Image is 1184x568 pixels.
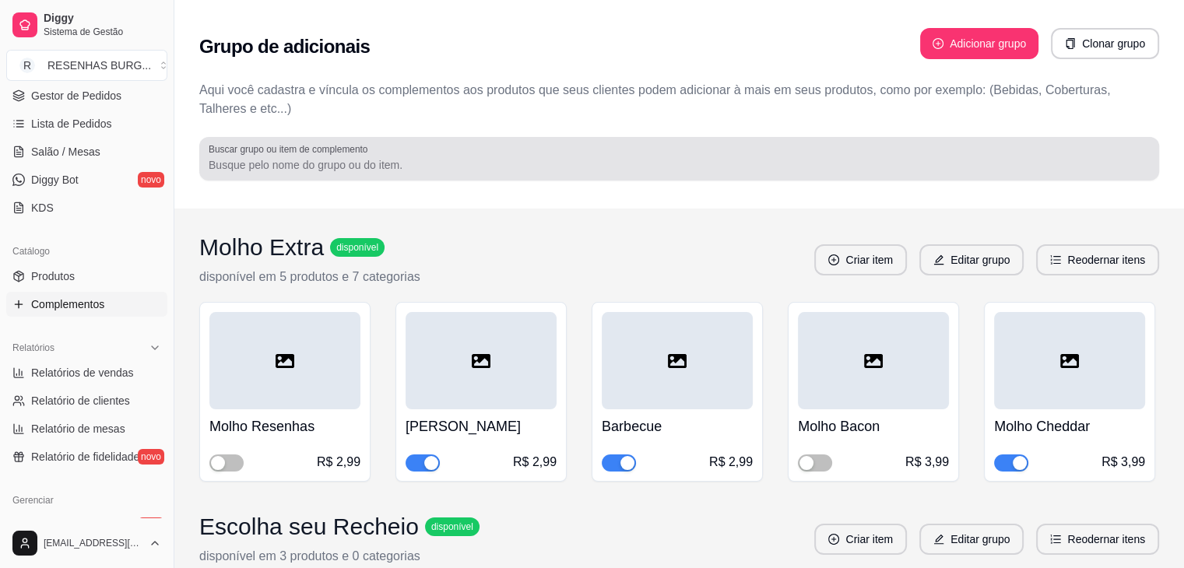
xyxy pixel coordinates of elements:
[6,360,167,385] a: Relatórios de vendas
[933,534,944,545] span: edit
[31,172,79,188] span: Diggy Bot
[6,239,167,264] div: Catálogo
[199,233,324,261] h3: Molho Extra
[905,453,949,472] div: R$ 3,99
[6,6,167,44] a: DiggySistema de Gestão
[199,34,370,59] h2: Grupo de adicionais
[6,388,167,413] a: Relatório de clientes
[199,268,420,286] p: disponível em 5 produtos e 7 categorias
[798,415,949,437] h4: Molho Bacon
[199,81,1159,118] p: Aqui você cadastra e víncula os complementos aos produtos que seus clientes podem adicionar à mai...
[919,244,1024,275] button: editEditar grupo
[828,254,839,265] span: plus-circle
[31,517,97,533] span: Entregadores
[1036,244,1159,275] button: ordered-listReodernar itens
[828,534,839,545] span: plus-circle
[19,58,35,73] span: R
[1101,453,1145,472] div: R$ 3,99
[933,38,943,49] span: plus-circle
[428,521,476,533] span: disponível
[1065,38,1076,49] span: copy
[6,195,167,220] a: KDS
[209,157,1150,173] input: Buscar grupo ou item de complemento
[994,415,1145,437] h4: Molho Cheddar
[6,513,167,538] a: Entregadoresnovo
[31,421,125,437] span: Relatório de mesas
[1036,524,1159,555] button: ordered-listReodernar itens
[6,444,167,469] a: Relatório de fidelidadenovo
[6,50,167,81] button: Select a team
[6,416,167,441] a: Relatório de mesas
[31,88,121,103] span: Gestor de Pedidos
[602,415,753,437] h4: Barbecue
[6,111,167,136] a: Lista de Pedidos
[1051,28,1159,59] button: copyClonar grupo
[1050,534,1061,545] span: ordered-list
[6,167,167,192] a: Diggy Botnovo
[333,241,381,254] span: disponível
[814,524,907,555] button: plus-circleCriar item
[31,200,54,216] span: KDS
[6,83,167,108] a: Gestor de Pedidos
[6,488,167,513] div: Gerenciar
[31,365,134,380] span: Relatórios de vendas
[513,453,557,472] div: R$ 2,99
[920,28,1038,59] button: plus-circleAdicionar grupo
[12,342,54,354] span: Relatórios
[406,415,557,437] h4: [PERSON_NAME]
[6,524,167,562] button: [EMAIL_ADDRESS][DOMAIN_NAME]
[44,537,142,549] span: [EMAIL_ADDRESS][DOMAIN_NAME]
[31,449,139,465] span: Relatório de fidelidade
[209,142,373,156] label: Buscar grupo ou item de complemento
[814,244,907,275] button: plus-circleCriar item
[199,547,480,566] p: disponível em 3 produtos e 0 categorias
[31,144,100,160] span: Salão / Mesas
[199,513,419,541] h3: Escolha seu Recheio
[1050,254,1061,265] span: ordered-list
[31,393,130,408] span: Relatório de clientes
[31,268,75,284] span: Produtos
[6,292,167,317] a: Complementos
[31,296,104,312] span: Complementos
[31,116,112,131] span: Lista de Pedidos
[44,12,161,26] span: Diggy
[317,453,360,472] div: R$ 2,99
[933,254,944,265] span: edit
[709,453,753,472] div: R$ 2,99
[6,139,167,164] a: Salão / Mesas
[44,26,161,38] span: Sistema de Gestão
[919,524,1024,555] button: editEditar grupo
[6,264,167,289] a: Produtos
[209,415,360,437] h4: Molho Resenhas
[47,58,151,73] div: RESENHAS BURG ...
